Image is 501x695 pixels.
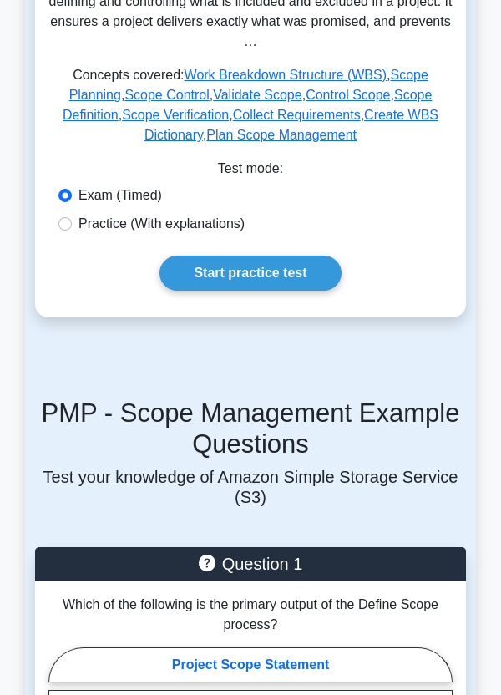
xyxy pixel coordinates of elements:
[122,108,229,122] a: Scope Verification
[213,88,301,102] a: Validate Scope
[35,398,466,459] h5: PMP - Scope Management Example Questions
[233,108,361,122] a: Collect Requirements
[124,88,209,102] a: Scope Control
[35,467,466,507] p: Test your knowledge of Amazon Simple Storage Service (S3)
[306,88,390,102] a: Control Scope
[78,185,162,205] label: Exam (Timed)
[206,128,357,142] a: Plan Scope Management
[185,68,387,82] a: Work Breakdown Structure (WBS)
[69,68,428,102] a: Scope Planning
[48,647,453,682] label: Project Scope Statement
[159,256,341,291] a: Start practice test
[78,214,245,234] label: Practice (With explanations)
[48,159,453,185] div: Test mode:
[48,65,453,145] p: Concepts covered: , , , , , , , , ,
[48,595,453,635] p: Which of the following is the primary output of the Define Scope process?
[48,554,453,574] h5: Question 1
